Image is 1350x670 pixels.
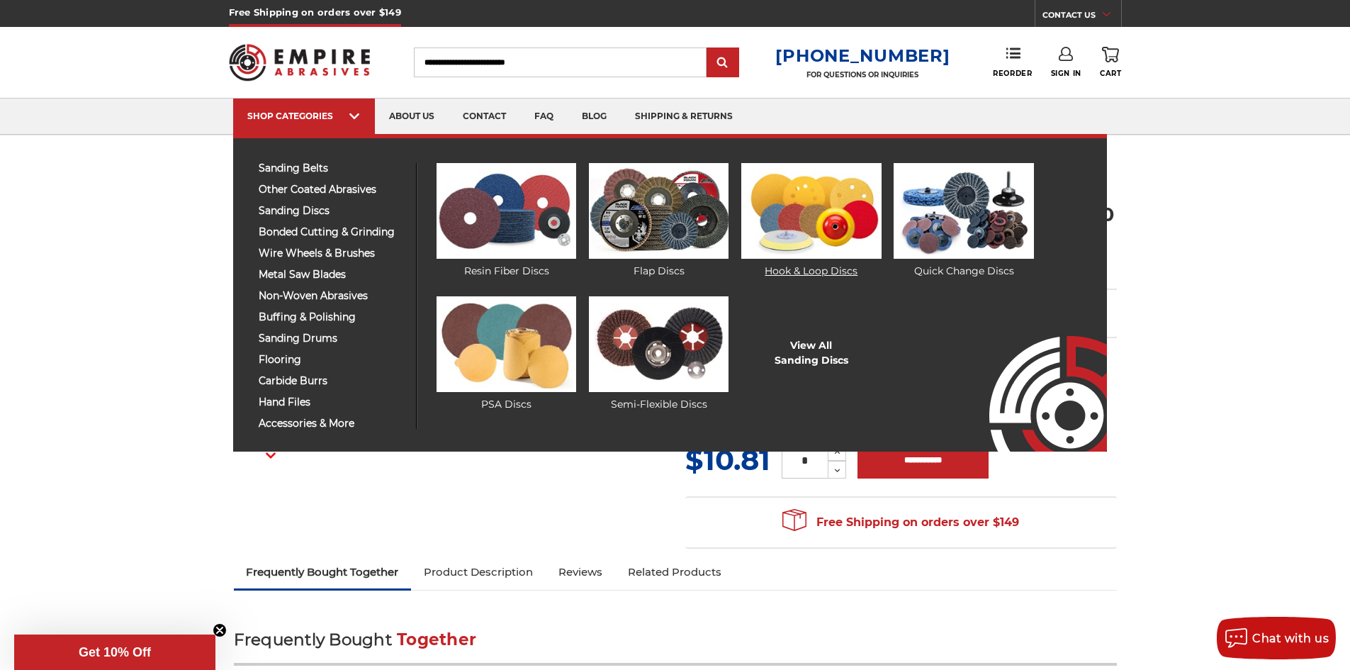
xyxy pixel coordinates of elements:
span: Chat with us [1252,632,1329,645]
span: Cart [1100,69,1121,78]
span: accessories & more [259,418,405,429]
button: Chat with us [1217,617,1336,659]
input: Submit [709,49,737,77]
a: Resin Fiber Discs [437,163,576,279]
img: Semi-Flexible Discs [589,296,729,392]
p: FOR QUESTIONS OR INQUIRIES [775,70,950,79]
img: Empire Abrasives Logo Image [964,294,1107,452]
img: Hook & Loop Discs [741,163,881,259]
a: Product Description [411,557,546,588]
span: wire wheels & brushes [259,248,405,259]
a: Semi-Flexible Discs [589,296,729,412]
a: Flap Discs [589,163,729,279]
a: PSA Discs [437,296,576,412]
img: Quick Change Discs [894,163,1033,259]
button: Next [254,440,288,471]
div: SHOP CATEGORIES [247,111,361,121]
span: sanding belts [259,163,405,174]
img: Resin Fiber Discs [437,163,576,259]
span: Sign In [1051,69,1081,78]
a: Related Products [615,557,734,588]
a: Hook & Loop Discs [741,163,881,279]
a: Reorder [993,47,1032,77]
span: buffing & polishing [259,312,405,323]
div: Get 10% OffClose teaser [14,635,215,670]
span: bonded cutting & grinding [259,227,405,238]
span: hand files [259,397,405,408]
a: Cart [1100,47,1121,78]
span: flooring [259,354,405,365]
span: Get 10% Off [79,645,151,659]
span: Free Shipping on orders over $149 [782,508,1019,537]
span: sanding drums [259,333,405,344]
span: carbide burrs [259,376,405,386]
a: blog [568,99,621,135]
span: Reorder [993,69,1032,78]
a: Quick Change Discs [894,163,1033,279]
a: Frequently Bought Together [234,557,412,588]
a: View AllSanding Discs [775,338,848,368]
img: PSA Discs [437,296,576,392]
a: faq [520,99,568,135]
span: Together [397,630,476,649]
span: other coated abrasives [259,184,405,195]
span: non-woven abrasives [259,291,405,301]
span: Frequently Bought [234,630,392,649]
a: CONTACT US [1042,7,1121,27]
span: $10.81 [685,442,770,477]
img: Empire Abrasives [229,35,371,90]
a: about us [375,99,449,135]
button: Close teaser [213,623,227,637]
span: sanding discs [259,206,405,216]
a: Reviews [546,557,615,588]
a: [PHONE_NUMBER] [775,45,950,66]
a: shipping & returns [621,99,747,135]
a: contact [449,99,520,135]
span: metal saw blades [259,269,405,280]
img: Flap Discs [589,163,729,259]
